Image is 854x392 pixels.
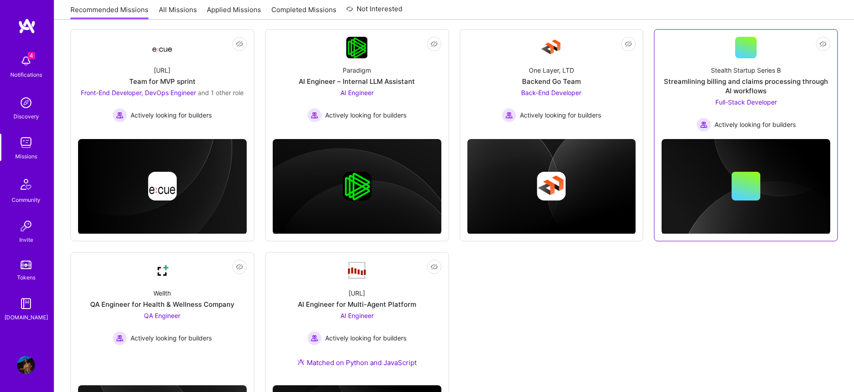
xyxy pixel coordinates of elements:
[15,174,37,195] img: Community
[236,263,243,270] i: icon EyeClosed
[343,172,371,200] img: Company logo
[325,333,406,343] span: Actively looking for builders
[625,40,632,48] i: icon EyeClosed
[346,37,367,58] img: Company Logo
[78,260,247,366] a: Company LogoWellthQA Engineer for Health & Wellness CompanyQA Engineer Actively looking for build...
[13,112,39,121] div: Discovery
[273,260,441,378] a: Company Logo[URL]AI Engineer for Multi-Agent PlatformAI Engineer Actively looking for buildersAct...
[521,89,581,96] span: Back-End Developer
[153,288,171,298] div: Wellth
[159,5,197,20] a: All Missions
[12,195,40,205] div: Community
[17,273,35,282] div: Tokens
[540,37,562,58] img: Company Logo
[273,139,441,235] img: cover
[307,331,322,345] img: Actively looking for builders
[10,70,42,79] div: Notifications
[18,18,36,34] img: logo
[81,89,196,96] span: Front-End Developer, DevOps Engineer
[662,77,830,96] div: Streamlining billing and claims processing through AI workflows
[17,356,35,374] img: User Avatar
[113,331,127,345] img: Actively looking for builders
[715,120,796,129] span: Actively looking for builders
[17,52,35,70] img: bell
[271,5,336,20] a: Completed Missions
[307,108,322,122] img: Actively looking for builders
[349,288,365,298] div: [URL]
[715,98,777,106] span: Full-Stack Developer
[529,65,574,75] div: One Layer, LTD
[90,300,235,309] div: QA Engineer for Health & Wellness Company
[697,118,711,132] img: Actively looking for builders
[467,37,636,132] a: Company LogoOne Layer, LTDBackend Go TeamBack-End Developer Actively looking for buildersActively...
[17,295,35,313] img: guide book
[522,77,581,86] div: Backend Go Team
[78,37,247,132] a: Company Logo[URL]Team for MVP sprintFront-End Developer, DevOps Engineer and 1 other roleActively...
[819,40,827,48] i: icon EyeClosed
[198,89,244,96] span: and 1 other role
[273,37,441,132] a: Company LogoParadigmAI Engineer – Internal LLM AssistantAI Engineer Actively looking for builders...
[431,263,438,270] i: icon EyeClosed
[28,52,35,59] span: 4
[297,358,417,367] div: Matched on Python and JavaScript
[662,37,830,132] a: Stealth Startup Series BStreamlining billing and claims processing through AI workflowsFull-Stack...
[148,172,177,200] img: Company logo
[467,139,636,235] img: cover
[346,261,368,280] img: Company Logo
[21,261,31,269] img: tokens
[4,313,48,322] div: [DOMAIN_NAME]
[520,110,601,120] span: Actively looking for builders
[236,40,243,48] i: icon EyeClosed
[325,110,406,120] span: Actively looking for builders
[70,5,148,20] a: Recommended Missions
[346,4,402,20] a: Not Interested
[78,139,247,235] img: cover
[340,89,374,96] span: AI Engineer
[129,77,196,86] div: Team for MVP sprint
[299,77,415,86] div: AI Engineer – Internal LLM Assistant
[431,40,438,48] i: icon EyeClosed
[297,358,305,366] img: Ateam Purple Icon
[662,139,830,235] img: cover
[152,260,173,281] img: Company Logo
[131,333,212,343] span: Actively looking for builders
[17,217,35,235] img: Invite
[207,5,261,20] a: Applied Missions
[152,39,173,56] img: Company Logo
[131,110,212,120] span: Actively looking for builders
[502,108,516,122] img: Actively looking for builders
[537,172,566,200] img: Company logo
[15,152,37,161] div: Missions
[154,65,170,75] div: [URL]
[17,94,35,112] img: discovery
[113,108,127,122] img: Actively looking for builders
[15,356,37,374] a: User Avatar
[340,312,374,319] span: AI Engineer
[298,300,416,309] div: AI Engineer for Multi-Agent Platform
[17,134,35,152] img: teamwork
[144,312,180,319] span: QA Engineer
[19,235,33,244] div: Invite
[711,65,781,75] div: Stealth Startup Series B
[343,65,371,75] div: Paradigm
